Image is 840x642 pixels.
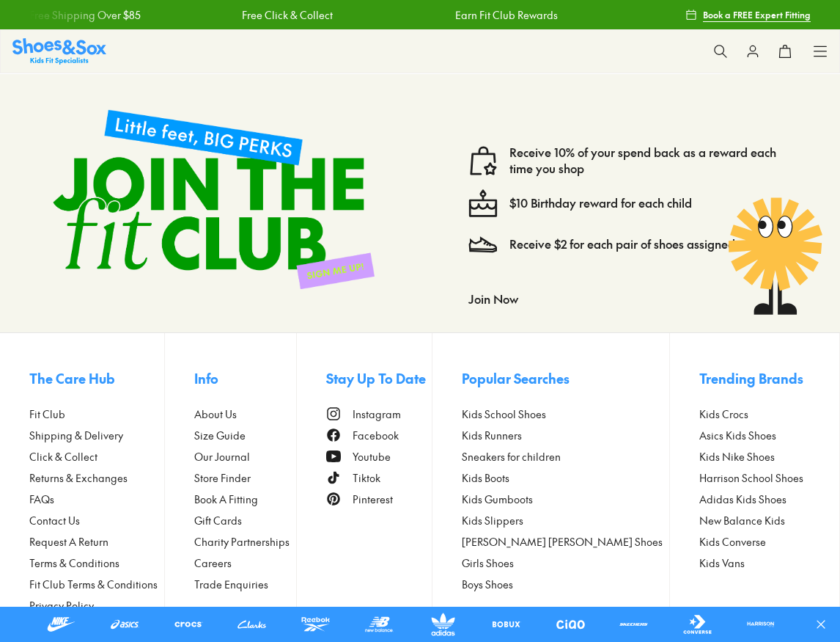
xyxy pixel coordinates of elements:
[699,449,775,464] span: Kids Nike Shoes
[462,577,513,592] span: Boys Shoes
[29,513,164,528] a: Contact Us
[29,406,65,422] span: Fit Club
[194,406,296,422] a: About Us
[326,470,432,486] a: Tiktok
[699,406,810,422] a: Kids Crocs
[194,449,250,464] span: Our Journal
[509,145,799,177] a: Receive 10% of your spend back as a reward each time you shop
[699,555,810,571] a: Kids Vans
[194,368,218,388] span: Info
[29,577,164,592] a: Fit Club Terms & Conditions
[699,534,766,550] span: Kids Converse
[462,470,509,486] span: Kids Boots
[462,555,669,571] a: Girls Shoes
[462,368,570,388] span: Popular Searches
[194,534,290,550] span: Charity Partnerships
[29,428,123,443] span: Shipping & Delivery
[699,362,810,395] button: Trending Brands
[29,449,164,464] a: Click & Collect
[29,598,164,613] a: Privacy Policy
[462,555,514,571] span: Girls Shoes
[194,470,251,486] span: Store Finder
[353,449,391,464] span: Youtube
[29,86,398,313] img: sign-up-footer.png
[462,513,669,528] a: Kids Slippers
[194,577,268,592] span: Trade Enquiries
[29,534,108,550] span: Request A Return
[509,236,786,252] a: Receive $2 for each pair of shoes assigned to a child
[462,406,669,422] a: Kids School Shoes
[12,38,106,64] a: Shoes & Sox
[699,428,810,443] a: Asics Kids Shoes
[699,492,786,507] span: Adidas Kids Shoes
[462,577,669,592] a: Boys Shoes
[699,406,748,422] span: Kids Crocs
[29,7,141,23] a: Free Shipping Over $85
[462,406,546,422] span: Kids School Shoes
[29,470,128,486] span: Returns & Exchanges
[462,428,522,443] span: Kids Runners
[326,362,432,395] button: Stay Up To Date
[699,449,810,464] a: Kids Nike Shoes
[29,492,54,507] span: FAQs
[699,513,785,528] span: New Balance Kids
[29,449,97,464] span: Click & Collect
[699,534,810,550] a: Kids Converse
[703,8,811,21] span: Book a FREE Expert Fitting
[29,470,164,486] a: Returns & Exchanges
[353,406,401,422] span: Instagram
[194,406,237,422] span: About Us
[29,534,164,550] a: Request A Return
[194,492,296,507] a: Book A Fitting
[468,189,498,218] img: cake--candle-birthday-event-special-sweet-cake-bake.svg
[462,534,669,550] a: [PERSON_NAME] [PERSON_NAME] Shoes
[468,282,518,315] button: Join Now
[194,577,296,592] a: Trade Enquiries
[326,406,432,422] a: Instagram
[194,449,296,464] a: Our Journal
[29,577,158,592] span: Fit Club Terms & Conditions
[454,7,557,23] a: Earn Fit Club Rewards
[194,470,296,486] a: Store Finder
[468,146,498,175] img: vector1.svg
[194,555,232,571] span: Careers
[326,492,432,507] a: Pinterest
[468,230,498,259] img: Vector_3098.svg
[194,362,296,395] button: Info
[462,470,669,486] a: Kids Boots
[699,492,810,507] a: Adidas Kids Shoes
[353,428,399,443] span: Facebook
[326,368,426,388] span: Stay Up To Date
[29,406,164,422] a: Fit Club
[29,368,115,388] span: The Care Hub
[12,38,106,64] img: SNS_Logo_Responsive.svg
[462,534,663,550] span: [PERSON_NAME] [PERSON_NAME] Shoes
[699,470,803,486] span: Harrison School Shoes
[699,428,776,443] span: Asics Kids Shoes
[685,1,811,28] a: Book a FREE Expert Fitting
[699,555,745,571] span: Kids Vans
[29,598,94,613] span: Privacy Policy
[326,428,432,443] a: Facebook
[194,513,242,528] span: Gift Cards
[462,362,669,395] button: Popular Searches
[462,492,533,507] span: Kids Gumboots
[353,470,380,486] span: Tiktok
[462,449,561,464] span: Sneakers for children
[353,492,393,507] span: Pinterest
[194,534,296,550] a: Charity Partnerships
[509,195,692,211] a: $10 Birthday reward for each child
[29,428,164,443] a: Shipping & Delivery
[462,449,669,464] a: Sneakers for children
[242,7,333,23] a: Free Click & Collect
[462,428,669,443] a: Kids Runners
[29,555,164,571] a: Terms & Conditions
[462,492,669,507] a: Kids Gumboots
[29,492,164,507] a: FAQs
[194,555,296,571] a: Careers
[194,428,296,443] a: Size Guide
[194,428,246,443] span: Size Guide
[29,555,119,571] span: Terms & Conditions
[29,362,164,395] button: The Care Hub
[699,368,803,388] span: Trending Brands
